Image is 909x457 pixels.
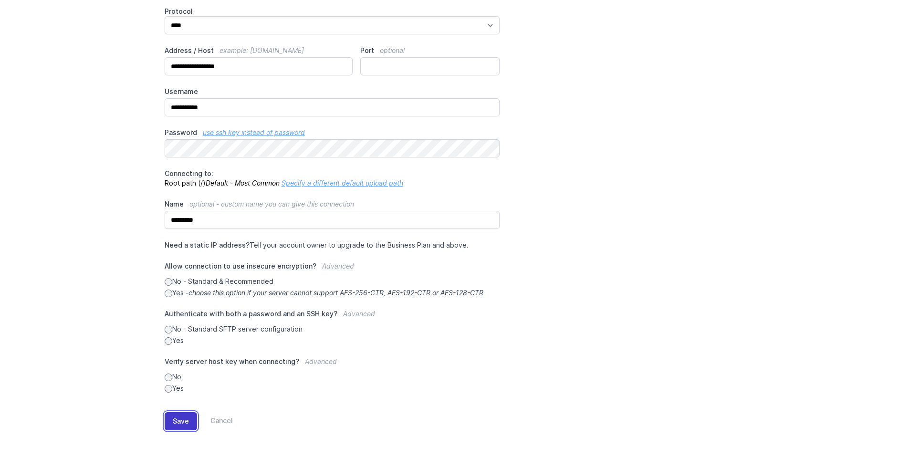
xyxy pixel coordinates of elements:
[165,337,172,345] input: Yes
[165,169,500,188] p: Root path (/)
[165,241,250,249] span: Need a static IP address?
[165,357,500,372] label: Verify server host key when connecting?
[165,46,353,55] label: Address / Host
[188,289,483,297] i: choose this option if your server cannot support AES-256-CTR, AES-192-CTR or AES-128-CTR
[861,409,898,446] iframe: Drift Widget Chat Controller
[165,240,500,250] p: Tell your account owner to upgrade to the Business Plan and above.
[305,357,337,365] span: Advanced
[219,46,304,54] span: example: [DOMAIN_NAME]
[165,336,500,345] label: Yes
[165,290,172,297] input: Yes -choose this option if your server cannot support AES-256-CTR, AES-192-CTR or AES-128-CTR
[203,128,305,136] a: use ssh key instead of password
[165,288,500,298] label: Yes -
[165,326,172,333] input: No - Standard SFTP server configuration
[165,87,500,96] label: Username
[165,412,197,430] button: Save
[165,309,500,324] label: Authenticate with both a password and an SSH key?
[380,46,405,54] span: optional
[165,199,500,209] label: Name
[322,262,354,270] span: Advanced
[165,385,172,393] input: Yes
[197,412,233,430] a: Cancel
[165,128,500,137] label: Password
[206,179,280,187] i: Default - Most Common
[165,278,172,286] input: No - Standard & Recommended
[360,46,500,55] label: Port
[165,7,500,16] label: Protocol
[165,374,172,381] input: No
[165,277,500,286] label: No - Standard & Recommended
[165,169,213,177] span: Connecting to:
[282,179,403,187] a: Specify a different default upload path
[343,310,375,318] span: Advanced
[165,324,500,334] label: No - Standard SFTP server configuration
[165,384,500,393] label: Yes
[165,261,500,277] label: Allow connection to use insecure encryption?
[189,200,354,208] span: optional - custom name you can give this connection
[165,372,500,382] label: No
